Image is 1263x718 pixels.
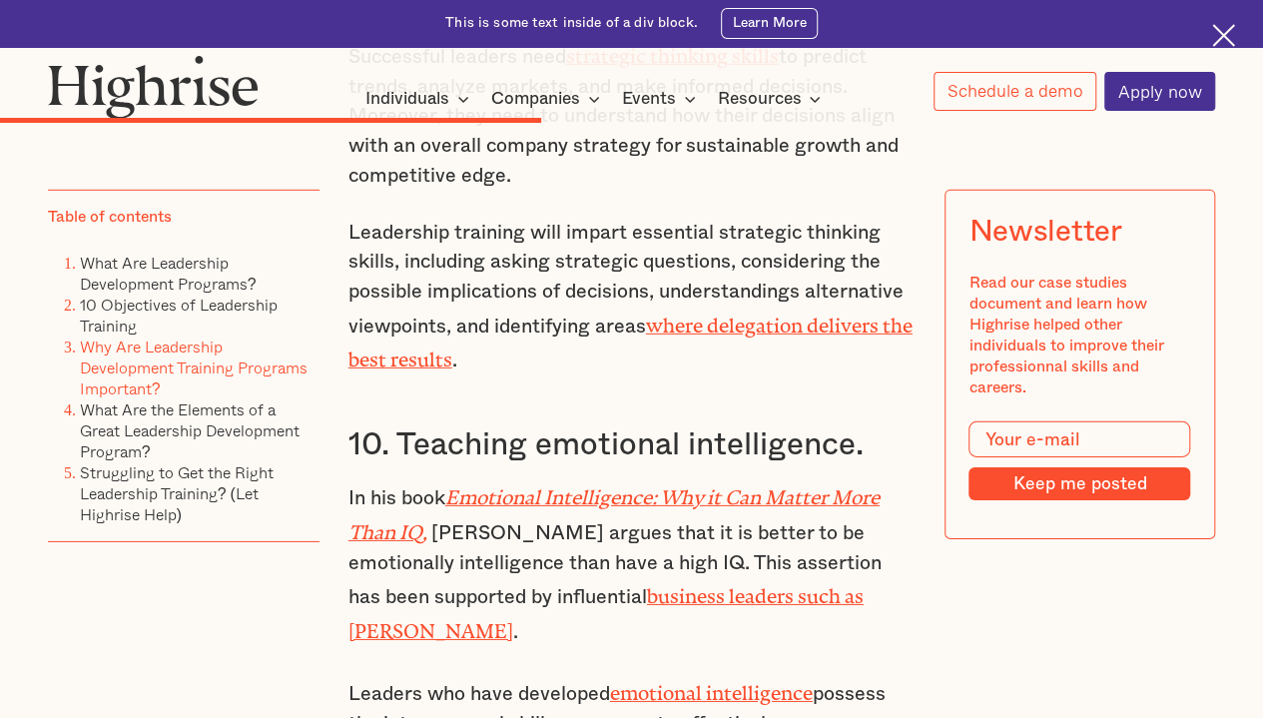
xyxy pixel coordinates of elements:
[610,682,813,694] a: emotional intelligence
[80,293,278,338] a: 10 Objectives of Leadership Training
[80,335,308,400] a: Why Are Leadership Development Training Programs Important?
[365,87,475,111] div: Individuals
[968,421,1190,500] form: Modal Form
[968,466,1190,499] input: Keep me posted
[348,219,916,376] p: Leadership training will impart essential strategic thinking skills, including asking strategic q...
[1104,72,1215,111] a: Apply now
[622,87,702,111] div: Events
[968,214,1121,248] div: Newsletter
[348,486,880,534] a: Emotional Intelligence: Why it Can Matter More Than IQ
[968,421,1190,457] input: Your e-mail
[48,206,172,227] div: Table of contents
[491,87,606,111] div: Companies
[721,8,818,39] a: Learn More
[934,72,1096,111] a: Schedule a demo
[48,55,259,119] img: Highrise logo
[445,14,698,33] div: This is some text inside of a div block.
[717,87,801,111] div: Resources
[80,397,300,463] a: What Are the Elements of a Great Leadership Development Program?
[365,87,449,111] div: Individuals
[1212,24,1235,47] img: Cross icon
[348,479,916,648] p: In his book [PERSON_NAME] argues that it is better to be emotionally intelligence than have a hig...
[348,425,916,464] h3: 10. Teaching emotional intelligence.
[491,87,580,111] div: Companies
[80,460,274,526] a: Struggling to Get the Right Leadership Training? (Let Highrise Help)
[968,272,1190,397] div: Read our case studies document and learn how Highrise helped other individuals to improve their p...
[622,87,676,111] div: Events
[717,87,827,111] div: Resources
[422,521,427,533] em: ,
[80,251,257,296] a: What Are Leadership Development Programs?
